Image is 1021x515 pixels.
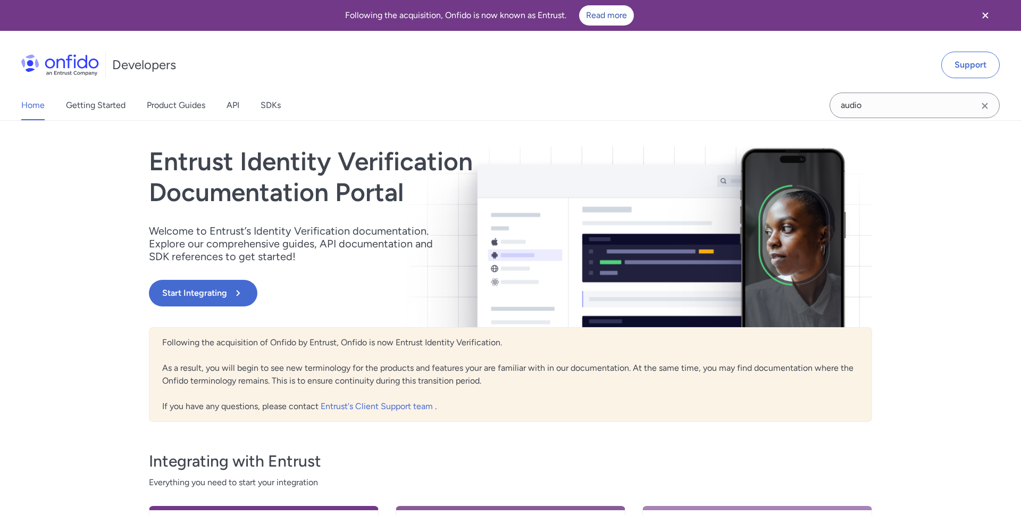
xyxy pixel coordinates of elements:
[966,2,1005,29] button: Close banner
[830,93,1000,118] input: Onfido search input field
[941,52,1000,78] a: Support
[149,146,655,207] h1: Entrust Identity Verification Documentation Portal
[149,280,655,306] a: Start Integrating
[112,56,176,73] h1: Developers
[978,99,991,112] svg: Clear search field button
[149,476,872,489] span: Everything you need to start your integration
[21,90,45,120] a: Home
[21,54,99,76] img: Onfido Logo
[149,451,872,472] h3: Integrating with Entrust
[227,90,239,120] a: API
[149,225,447,263] p: Welcome to Entrust’s Identity Verification documentation. Explore our comprehensive guides, API d...
[147,90,205,120] a: Product Guides
[149,280,257,306] button: Start Integrating
[579,5,634,26] a: Read more
[979,9,992,22] svg: Close banner
[13,5,966,26] div: Following the acquisition, Onfido is now known as Entrust.
[149,327,872,422] div: Following the acquisition of Onfido by Entrust, Onfido is now Entrust Identity Verification. As a...
[66,90,125,120] a: Getting Started
[261,90,281,120] a: SDKs
[321,401,435,411] a: Entrust's Client Support team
